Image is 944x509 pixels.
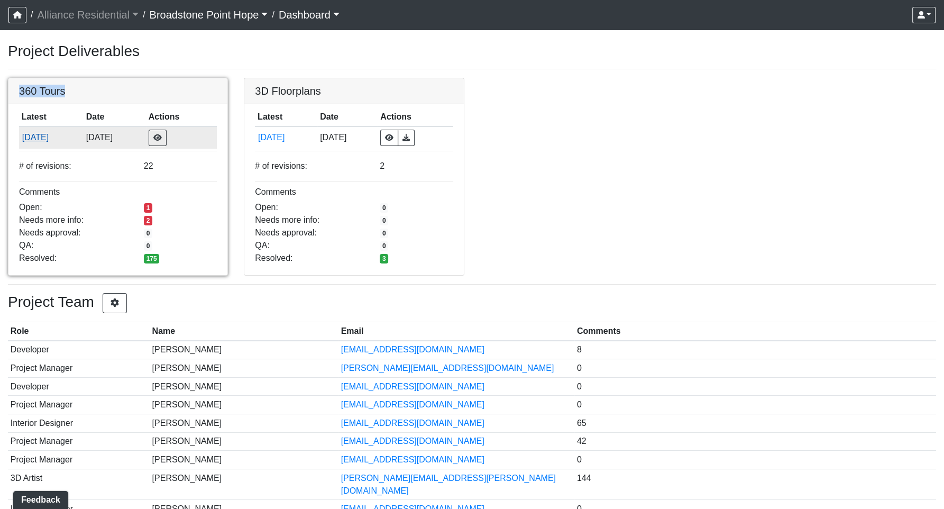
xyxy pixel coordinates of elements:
td: [PERSON_NAME] [150,341,338,359]
a: [EMAIL_ADDRESS][DOMAIN_NAME] [341,455,484,464]
td: Developer [8,341,150,359]
td: vVwqSnGLb9sntZnQRmFTYd [255,126,317,149]
td: Interior Designer [8,414,150,432]
h3: Project Deliverables [8,42,936,60]
td: Developer [8,377,150,396]
a: [EMAIL_ADDRESS][DOMAIN_NAME] [341,437,484,446]
td: Project Manager [8,359,150,378]
span: / [268,4,278,25]
td: [PERSON_NAME] [150,377,338,396]
td: Project Manager [8,432,150,451]
td: [PERSON_NAME] [150,432,338,451]
a: [EMAIL_ADDRESS][DOMAIN_NAME] [341,345,484,354]
td: Project Manager [8,396,150,414]
th: Comments [574,322,936,341]
td: Project Manager [8,451,150,469]
td: 3D Artist [8,469,150,500]
span: / [26,4,37,25]
a: [EMAIL_ADDRESS][DOMAIN_NAME] [341,400,484,409]
td: 0 [574,377,936,396]
h3: Project Team [8,293,936,313]
td: 144 [574,469,936,500]
td: 0 [574,451,936,469]
th: Name [150,322,338,341]
td: 0 [574,359,936,378]
a: [PERSON_NAME][EMAIL_ADDRESS][DOMAIN_NAME] [341,363,554,372]
th: Role [8,322,150,341]
a: Broadstone Point Hope [150,4,268,25]
td: 42 [574,432,936,451]
td: 8 [574,341,936,359]
td: [PERSON_NAME] [150,396,338,414]
iframe: Ybug feedback widget [8,488,70,509]
a: Dashboard [279,4,340,25]
a: [PERSON_NAME][EMAIL_ADDRESS][PERSON_NAME][DOMAIN_NAME] [341,474,556,495]
td: [PERSON_NAME] [150,414,338,432]
th: Email [338,322,574,341]
button: [DATE] [22,131,81,144]
span: / [139,4,149,25]
td: oKqg4hk61dqs5GekpBKTyk [19,126,84,149]
td: 65 [574,414,936,432]
a: [EMAIL_ADDRESS][DOMAIN_NAME] [341,419,484,428]
button: [DATE] [258,131,315,144]
td: 0 [574,396,936,414]
td: [PERSON_NAME] [150,469,338,500]
td: [PERSON_NAME] [150,359,338,378]
td: [PERSON_NAME] [150,451,338,469]
a: Alliance Residential [37,4,139,25]
a: [EMAIL_ADDRESS][DOMAIN_NAME] [341,382,484,391]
